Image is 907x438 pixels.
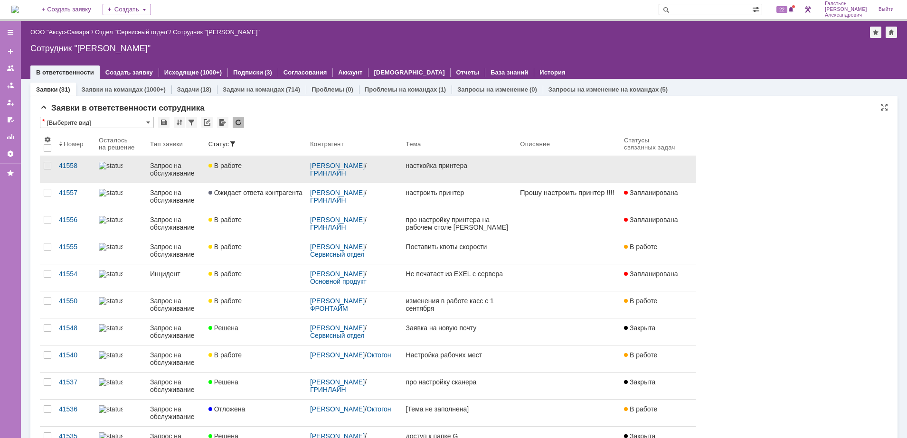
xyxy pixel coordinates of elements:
div: (1) [438,86,446,93]
a: Сервисный отдел [310,251,365,258]
a: Мои заявки [3,95,18,110]
div: Сохранить вид [158,117,170,128]
img: statusbar-100 (1).png [99,405,123,413]
a: 41550 [55,291,95,318]
div: Настройки списка отличаются от сохраненных в виде [42,118,45,125]
span: Закрыта [624,324,655,332]
a: Ожидает ответа контрагента [205,183,306,210]
a: Запланирована [620,210,689,237]
a: Сайков Игорь [136,217,147,229]
div: 5. Менее 100% [338,139,342,144]
div: Запрос на обслуживание [150,351,201,366]
div: Ожидает [клиента] [252,13,322,22]
a: Запрос на обслуживание [146,210,205,237]
div: / [30,28,95,36]
div: 5. Менее 100% [338,193,342,198]
div: Заявка на новую почту [406,324,513,332]
span: В работе [624,405,657,413]
a: про настройку сканера [402,373,517,399]
div: #41509: Проектная деятельность [136,311,226,326]
div: 41548 [59,324,91,332]
a: Запрос на обслуживание [146,318,205,345]
a: [PERSON_NAME] [310,351,365,359]
a: Поставить квоты скорости [402,237,517,264]
a: Запрос на обслуживание [146,156,205,183]
a: В работе [620,291,689,318]
a: Запросы на изменение [457,86,528,93]
a: ГРИНЛАЙН [310,196,346,204]
span: В работе [208,162,242,169]
div: Не печатает из EXEL с сервера [406,270,513,278]
img: logo [11,6,19,13]
div: Описание [520,140,550,148]
a: Инцидент [146,264,205,291]
a: 41536 [55,400,95,426]
a: Запросы на изменение на командах [548,86,659,93]
a: В работе [620,237,689,264]
a: История [539,69,565,76]
div: (0) [529,86,537,93]
a: #41319: Проектная деятельность_2 [136,181,195,196]
a: [PERSON_NAME] [310,405,365,413]
a: Создать заявку [105,69,153,76]
a: [PERSON_NAME] [310,243,365,251]
div: #41319: Проектная деятельность_2 [136,181,226,196]
div: Скопировать ссылку на список [201,117,213,128]
img: statusbar-60 (1).png [99,324,123,332]
div: Фильтрация... [186,117,197,128]
a: ГРИНЛАЙН [310,386,346,393]
a: [PERSON_NAME] [310,216,365,224]
div: Тип заявки [150,140,183,148]
div: 10.09.2026 [198,151,215,158]
a: Мои согласования [3,112,18,127]
a: statusbar-60 (1).png [95,345,146,372]
div: (0) [346,86,353,93]
div: 23.09.2026 [316,76,332,84]
div: 5. Менее 100% [220,84,225,89]
div: Коммерсант_ перерегистрация домена [136,130,226,144]
div: 41554 [59,270,91,278]
a: Власова Вера [136,149,147,160]
span: Закрыта [624,378,655,386]
a: statusbar-100 (1).png [95,373,146,399]
a: Создать заявку [3,44,18,59]
div: Запрос на обслуживание [150,405,201,420]
div: 41557 [59,189,91,196]
div: Запрос на обслуживание [150,216,201,231]
th: Статус [205,132,306,156]
div: / [310,378,398,393]
span: В работе [208,243,242,251]
div: Сотрудник "[PERSON_NAME]" [30,44,898,53]
th: Номер [55,132,95,156]
div: [Тема не заполнена] [406,405,513,413]
a: statusbar-100 (1).png [95,237,146,264]
div: 41555 [59,243,91,251]
a: Заявка на новую почту [402,318,517,345]
a: Варламова Екатерина Сергеевна [136,347,147,359]
a: изменения в работе касс с 1 сентября [402,291,517,318]
div: про настройку сканера [406,378,513,386]
a: Запрос на обслуживание [146,400,205,426]
a: [PERSON_NAME] [310,189,365,196]
a: 41548 [55,318,95,345]
div: Настройка рабочих мест [406,351,513,359]
a: statusbar-100 (1).png [95,264,146,291]
div: 41550 [59,297,91,305]
div: Сделать домашней страницей [886,27,897,38]
img: statusbar-100 (1).png [99,243,123,251]
div: Статусы связанных задач [624,137,677,151]
div: 3 [342,14,346,21]
span: В работе [208,270,242,278]
div: настроить принтер [254,178,344,185]
a: Проблемы [312,86,344,93]
div: [Тема не заполнена] [254,124,344,130]
div: Создать [103,4,151,15]
a: 41537 [55,373,95,399]
div: 0 [107,14,110,21]
span: Запланирована [624,270,678,278]
div: / [310,162,398,177]
a: [PERSON_NAME] [310,297,365,305]
div: #40834: Проектная деятельность_2 [136,45,226,60]
div: 4. Менее 60% [220,282,225,287]
a: #40834: Проектная деятельность_2 [136,45,195,60]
